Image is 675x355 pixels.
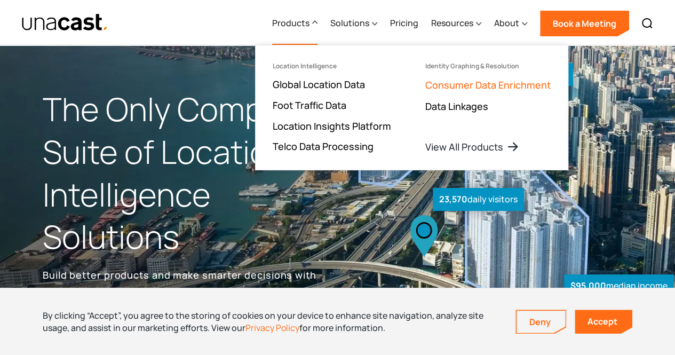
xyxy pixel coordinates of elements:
a: Privacy Policy [245,322,299,334]
div: Solutions [330,2,377,45]
h1: The Only Complete Suite of Location Intelligence Solutions [43,88,338,258]
a: Global Location Data [273,78,365,91]
div: daily visitors [433,188,524,211]
div: Identity Graphing & Resolution [425,62,519,70]
div: About [494,17,519,29]
div: Solutions [330,17,369,29]
div: By clicking “Accept”, you agree to the storing of cookies on your device to enhance site navigati... [43,310,499,334]
a: Data Linkages [425,100,488,113]
img: Search icon [641,17,654,30]
a: Location Insights Platform [273,120,391,132]
img: Unacast text logo [21,13,108,32]
div: Resources [431,17,473,29]
a: Telco Data Processing [273,140,374,153]
a: Pricing [390,2,418,45]
a: home [21,13,108,32]
p: Build better products and make smarter decisions with real-world location data. [43,267,320,299]
nav: Products [255,45,568,170]
a: Accept [575,310,632,334]
div: Location Intelligence [273,62,337,70]
a: Foot Traffic Data [273,99,346,112]
div: Products [272,2,317,45]
strong: $95,000 [570,280,606,291]
a: Consumer Data Enrichment [425,78,551,91]
div: Products [272,17,309,29]
strong: 23,570 [439,193,467,205]
a: Deny [517,311,566,333]
div: About [494,2,527,45]
a: Book a Meeting [540,11,629,36]
a: View All Products [425,140,519,153]
div: median income [564,274,674,297]
div: Resources [431,2,481,45]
